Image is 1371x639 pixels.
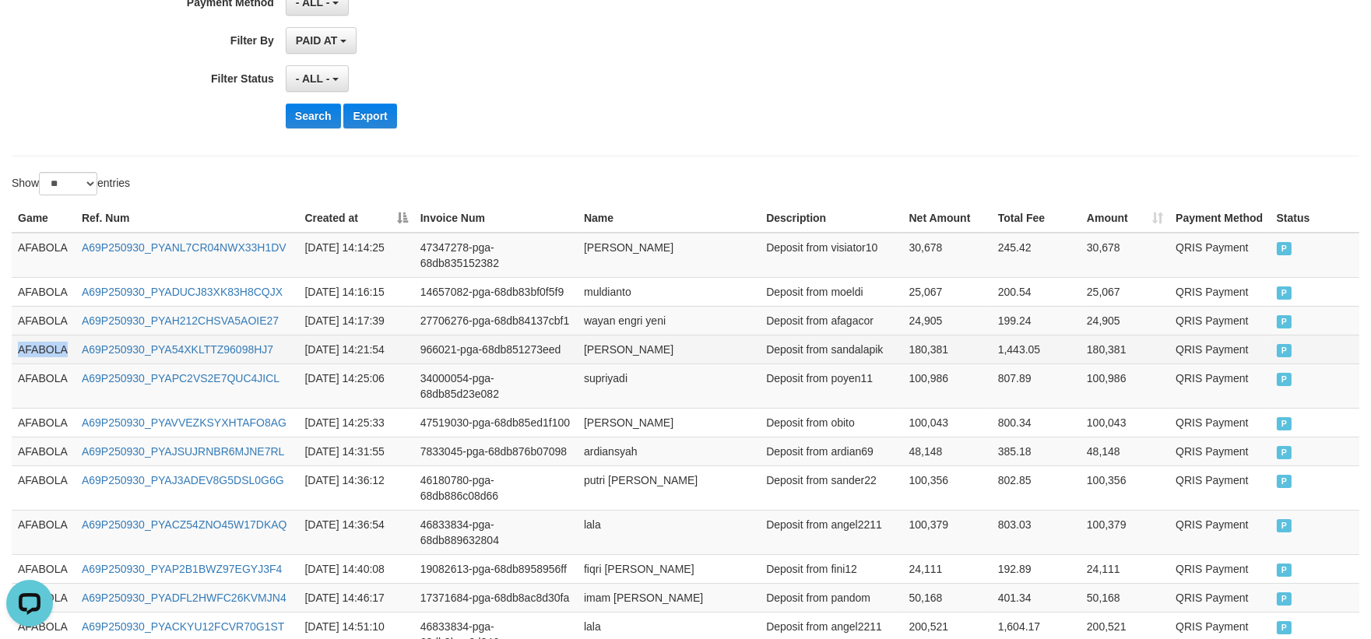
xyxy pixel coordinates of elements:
td: 100,356 [1081,465,1169,510]
td: QRIS Payment [1169,335,1270,363]
td: Deposit from pandom [760,583,902,612]
th: Status [1271,204,1359,233]
td: AFABOLA [12,306,76,335]
span: PAID [1277,242,1292,255]
td: 46180780-pga-68db886c08d66 [414,465,578,510]
td: [PERSON_NAME] [578,233,760,278]
th: Name [578,204,760,233]
a: A69P250930_PYA54XKLTTZ96098HJ7 [82,343,273,356]
td: [DATE] 14:16:15 [298,277,413,306]
th: Game [12,204,76,233]
button: PAID AT [286,27,357,54]
td: lala [578,510,760,554]
td: Deposit from sandalapik [760,335,902,363]
span: PAID [1277,417,1292,430]
span: PAID [1277,621,1292,634]
td: 803.03 [992,510,1081,554]
td: 807.89 [992,363,1081,408]
td: AFABOLA [12,465,76,510]
td: 180,381 [903,335,992,363]
td: 7833045-pga-68db876b07098 [414,437,578,465]
label: Show entries [12,172,130,195]
td: putri [PERSON_NAME] [578,465,760,510]
td: imam [PERSON_NAME] [578,583,760,612]
td: QRIS Payment [1169,510,1270,554]
th: Amount: activate to sort column ascending [1081,204,1169,233]
td: 30,678 [903,233,992,278]
a: A69P250930_PYANL7CR04NWX33H1DV [82,241,287,254]
span: - ALL - [296,72,330,85]
td: 180,381 [1081,335,1169,363]
td: 800.34 [992,408,1081,437]
td: 385.18 [992,437,1081,465]
a: A69P250930_PYAJ3ADEV8G5DSL0G6G [82,474,284,486]
td: 200.54 [992,277,1081,306]
td: 17371684-pga-68db8ac8d30fa [414,583,578,612]
td: QRIS Payment [1169,437,1270,465]
td: 100,986 [1081,363,1169,408]
a: A69P250930_PYAJSUJRNBR6MJNE7RL [82,445,284,458]
span: PAID [1277,564,1292,577]
td: Deposit from afagacor [760,306,902,335]
td: AFABOLA [12,437,76,465]
a: A69P250930_PYACZ54ZNO45W17DKAQ [82,518,287,531]
a: A69P250930_PYADFL2HWFC26KVMJN4 [82,592,287,604]
td: 245.42 [992,233,1081,278]
td: Deposit from ardian69 [760,437,902,465]
td: 100,043 [1081,408,1169,437]
td: 966021-pga-68db851273eed [414,335,578,363]
td: 1,443.05 [992,335,1081,363]
td: [PERSON_NAME] [578,335,760,363]
td: 14657082-pga-68db83bf0f5f9 [414,277,578,306]
span: PAID [1277,475,1292,488]
td: wayan engri yeni [578,306,760,335]
button: Search [286,104,341,128]
td: 199.24 [992,306,1081,335]
td: 802.85 [992,465,1081,510]
td: AFABOLA [12,408,76,437]
th: Ref. Num [76,204,299,233]
td: AFABOLA [12,335,76,363]
td: QRIS Payment [1169,583,1270,612]
td: [PERSON_NAME] [578,408,760,437]
td: 100,986 [903,363,992,408]
span: PAID [1277,592,1292,606]
a: A69P250930_PYAP2B1BWZ97EGYJ3F4 [82,563,282,575]
a: A69P250930_PYACKYU12FCVR70G1ST [82,620,284,633]
td: 100,356 [903,465,992,510]
td: AFABOLA [12,510,76,554]
td: QRIS Payment [1169,277,1270,306]
span: PAID AT [296,34,337,47]
td: [DATE] 14:25:33 [298,408,413,437]
td: 24,111 [1081,554,1169,583]
td: Deposit from poyen11 [760,363,902,408]
span: PAID [1277,519,1292,532]
span: PAID [1277,286,1292,300]
td: [DATE] 14:14:25 [298,233,413,278]
td: 24,905 [1081,306,1169,335]
td: 46833834-pga-68db889632804 [414,510,578,554]
td: 50,168 [1081,583,1169,612]
td: 50,168 [903,583,992,612]
td: fiqri [PERSON_NAME] [578,554,760,583]
td: 24,905 [903,306,992,335]
td: 100,379 [1081,510,1169,554]
td: [DATE] 14:21:54 [298,335,413,363]
td: 100,043 [903,408,992,437]
td: muldianto [578,277,760,306]
td: AFABOLA [12,233,76,278]
th: Payment Method [1169,204,1270,233]
td: 24,111 [903,554,992,583]
td: [DATE] 14:46:17 [298,583,413,612]
td: Deposit from obito [760,408,902,437]
td: Deposit from angel2211 [760,510,902,554]
td: 27706276-pga-68db84137cbf1 [414,306,578,335]
td: 25,067 [1081,277,1169,306]
button: Open LiveChat chat widget [6,6,53,53]
td: [DATE] 14:17:39 [298,306,413,335]
td: QRIS Payment [1169,408,1270,437]
span: PAID [1277,315,1292,328]
a: A69P250930_PYADUCJ83XK83H8CQJX [82,286,283,298]
a: A69P250930_PYAPC2VS2E7QUC4JICL [82,372,279,384]
th: Total Fee [992,204,1081,233]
